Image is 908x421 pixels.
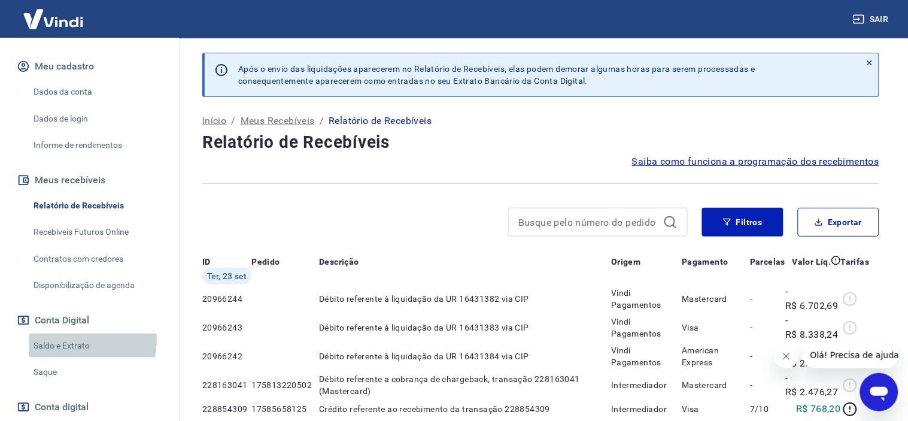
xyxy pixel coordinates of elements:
input: Busque pelo número do pedido [518,213,658,231]
button: Exportar [798,208,879,237]
p: Parcelas [750,256,785,268]
a: Disponibilização de agenda [29,273,165,298]
p: Intermediador [611,379,682,391]
p: -R$ 2.476,27 [786,371,841,399]
p: - [750,322,785,334]
p: Débito referente à liquidação da UR 16431384 via CIP [319,350,611,362]
p: Intermediador [611,403,682,415]
p: Débito referente a cobrança de chargeback, transação 228163041 (Mastercard) [319,373,611,397]
a: Dados de login [29,107,165,131]
p: Valor Líq. [792,256,831,268]
p: 20966244 [202,293,251,305]
p: Mastercard [682,293,750,305]
p: Visa [682,403,750,415]
a: Contratos com credores [29,247,165,271]
p: Vindi Pagamentos [611,287,682,311]
a: Conta digital [14,394,165,420]
a: Saque [29,360,165,384]
a: Saiba como funciona a programação dos recebimentos [632,155,879,169]
p: Vindi Pagamentos [611,316,682,340]
a: Início [202,114,226,128]
p: -R$ 8.338,24 [786,313,841,342]
p: -R$ 6.702,69 [786,284,841,313]
p: Relatório de Recebíveis [329,114,432,128]
button: Filtros [702,208,784,237]
p: 7/10 [750,403,785,415]
p: 20966243 [202,322,251,334]
p: Pedido [251,256,280,268]
p: / [320,114,324,128]
p: - [750,293,785,305]
p: Após o envio das liquidações aparecerem no Relatório de Recebíveis, elas podem demorar algumas ho... [238,63,755,87]
p: R$ 768,20 [796,402,841,416]
p: Visa [682,322,750,334]
p: 17585658125 [251,403,319,415]
p: - [750,350,785,362]
a: Dados da conta [29,80,165,104]
a: Relatório de Recebíveis [29,193,165,218]
p: Débito referente à liquidação da UR 16431383 via CIP [319,322,611,334]
span: Conta digital [35,399,89,416]
a: Informe de rendimentos [29,133,165,158]
p: American Express [682,344,750,368]
p: 20966242 [202,350,251,362]
h4: Relatório de Recebíveis [202,131,879,155]
p: 228854309 [202,403,251,415]
span: Olá! Precisa de ajuda? [7,8,101,18]
span: Ter, 23 set [207,270,247,282]
iframe: Mensagem da empresa [803,342,898,368]
p: / [231,114,235,128]
button: Meus recebíveis [14,167,165,193]
a: Meus Recebíveis [241,114,315,128]
p: Descrição [319,256,359,268]
iframe: Fechar mensagem [775,344,798,368]
p: 175813220502 [251,379,319,391]
a: Saldo e Extrato [29,334,165,358]
p: - [750,379,785,391]
img: Vindi [14,1,92,37]
iframe: Botão para abrir a janela de mensagens [860,373,898,411]
p: Mastercard [682,379,750,391]
button: Sair [851,8,894,31]
p: 228163041 [202,379,251,391]
p: Débito referente à liquidação da UR 16431382 via CIP [319,293,611,305]
p: Pagamento [682,256,728,268]
p: Vindi Pagamentos [611,344,682,368]
p: Crédito referente ao recebimento da transação 228854309 [319,403,611,415]
a: Recebíveis Futuros Online [29,220,165,244]
button: Meu cadastro [14,53,165,80]
p: Tarifas [841,256,870,268]
p: ID [202,256,211,268]
button: Conta Digital [14,307,165,334]
p: Origem [611,256,640,268]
